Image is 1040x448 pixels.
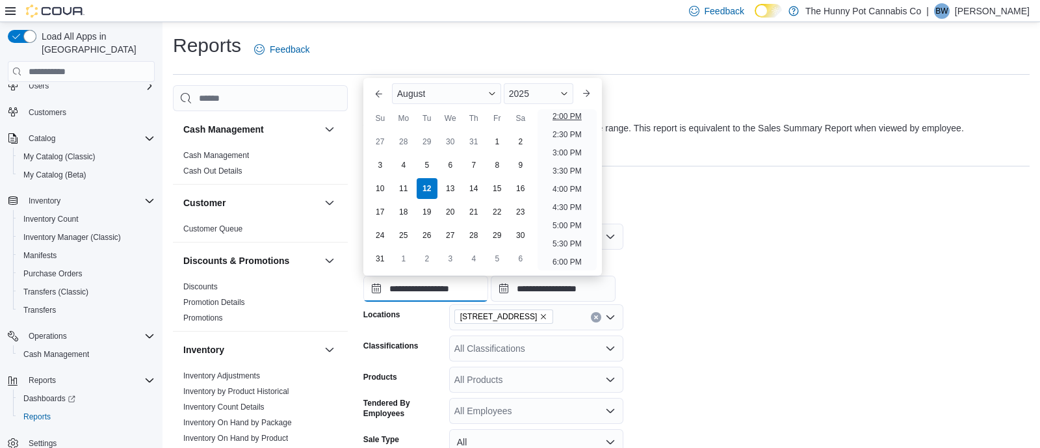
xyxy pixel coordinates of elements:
[509,88,529,99] span: 2025
[18,347,155,362] span: Cash Management
[547,254,587,270] li: 6:00 PM
[393,225,414,246] div: day-25
[440,108,461,129] div: We
[510,248,531,269] div: day-6
[183,123,264,136] h3: Cash Management
[183,343,319,356] button: Inventory
[369,130,532,270] div: August, 2025
[173,279,348,331] div: Discounts & Promotions
[13,166,160,184] button: My Catalog (Beta)
[363,434,399,445] label: Sale Type
[3,192,160,210] button: Inventory
[440,225,461,246] div: day-27
[440,155,461,176] div: day-6
[510,225,531,246] div: day-30
[539,313,547,321] button: Remove 2103 Yonge St from selection in this group
[510,155,531,176] div: day-9
[23,373,155,388] span: Reports
[13,283,160,301] button: Transfers (Classic)
[18,211,84,227] a: Inventory Count
[23,328,155,344] span: Operations
[934,3,950,19] div: Bonnie Wong
[183,166,242,176] a: Cash Out Details
[173,221,348,242] div: Customer
[605,406,616,416] button: Open list of options
[463,202,484,222] div: day-21
[392,83,501,104] div: Button. Open the month selector. August is currently selected.
[605,375,616,385] button: Open list of options
[13,301,160,319] button: Transfers
[955,3,1030,19] p: [PERSON_NAME]
[183,150,249,161] span: Cash Management
[504,83,573,104] div: Button. Open the year selector. 2025 is currently selected.
[29,107,66,118] span: Customers
[547,200,587,215] li: 4:30 PM
[454,310,554,324] span: 2103 Yonge St
[183,387,289,396] a: Inventory by Product Historical
[370,202,391,222] div: day-17
[13,210,160,228] button: Inventory Count
[183,297,245,308] span: Promotion Details
[363,398,444,419] label: Tendered By Employees
[23,104,155,120] span: Customers
[605,343,616,354] button: Open list of options
[538,109,597,270] ul: Time
[183,313,223,323] a: Promotions
[23,170,86,180] span: My Catalog (Beta)
[547,181,587,197] li: 4:00 PM
[363,122,964,135] div: View sales totals by tendered employee for a specified date range. This report is equivalent to t...
[369,83,389,104] button: Previous Month
[463,225,484,246] div: day-28
[13,389,160,408] a: Dashboards
[23,232,121,243] span: Inventory Manager (Classic)
[322,122,337,137] button: Cash Management
[370,108,391,129] div: Su
[393,155,414,176] div: day-4
[183,433,288,443] span: Inventory On Hand by Product
[23,131,60,146] button: Catalog
[23,78,155,94] span: Users
[487,202,508,222] div: day-22
[183,224,242,234] span: Customer Queue
[322,253,337,269] button: Discounts & Promotions
[183,402,265,412] span: Inventory Count Details
[510,202,531,222] div: day-23
[183,282,218,291] a: Discounts
[3,327,160,345] button: Operations
[183,196,226,209] h3: Customer
[322,195,337,211] button: Customer
[18,409,56,425] a: Reports
[487,225,508,246] div: day-29
[13,408,160,426] button: Reports
[440,248,461,269] div: day-3
[935,3,948,19] span: BW
[23,214,79,224] span: Inventory Count
[18,302,155,318] span: Transfers
[23,412,51,422] span: Reports
[13,265,160,283] button: Purchase Orders
[3,77,160,95] button: Users
[18,149,155,165] span: My Catalog (Classic)
[23,250,57,261] span: Manifests
[18,230,155,245] span: Inventory Manager (Classic)
[605,312,616,323] button: Open list of options
[183,434,288,443] a: Inventory On Hand by Product
[173,148,348,184] div: Cash Management
[183,386,289,397] span: Inventory by Product Historical
[463,178,484,199] div: day-14
[29,81,49,91] span: Users
[591,312,601,323] button: Clear input
[370,131,391,152] div: day-27
[491,276,616,302] input: Press the down key to open a popover containing a calendar.
[183,196,319,209] button: Customer
[183,371,260,381] span: Inventory Adjustments
[18,284,94,300] a: Transfers (Classic)
[29,133,55,144] span: Catalog
[18,266,88,282] a: Purchase Orders
[18,409,155,425] span: Reports
[487,248,508,269] div: day-5
[183,343,224,356] h3: Inventory
[487,178,508,199] div: day-15
[417,248,437,269] div: day-2
[3,103,160,122] button: Customers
